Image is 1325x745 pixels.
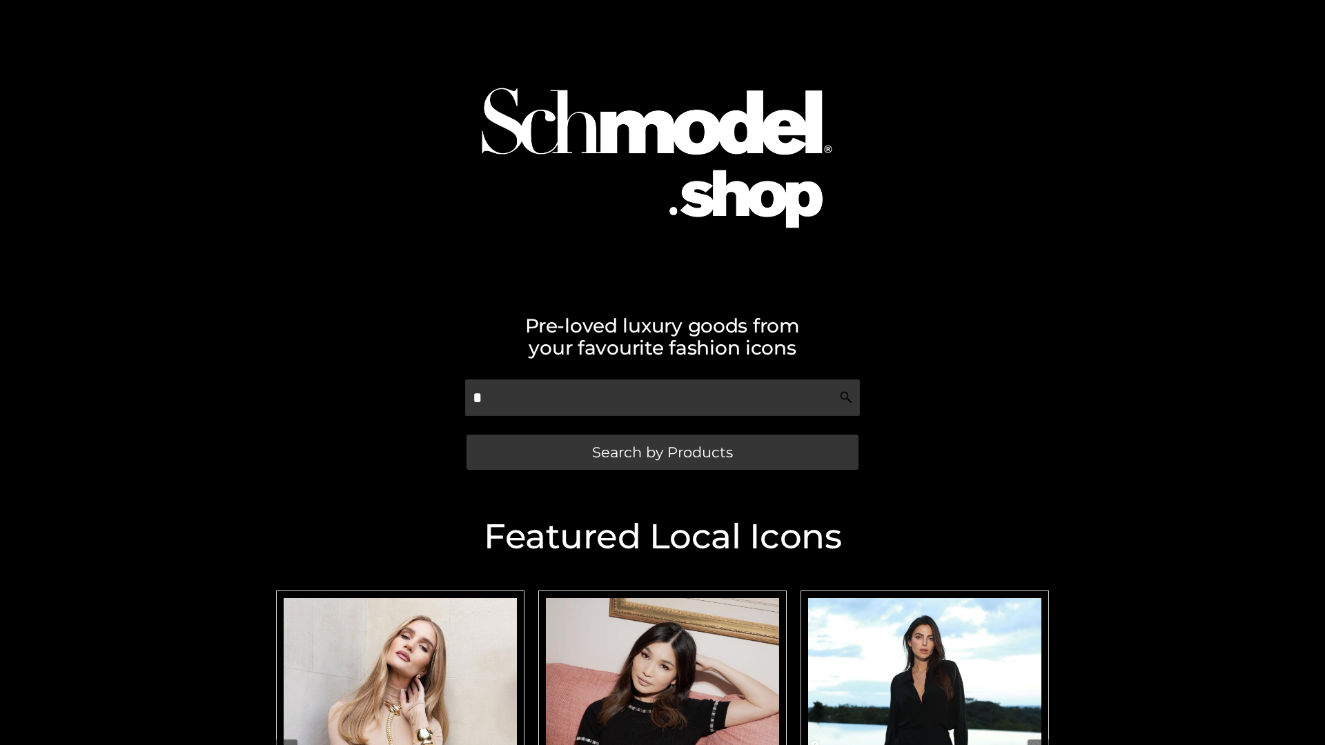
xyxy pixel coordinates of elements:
span: Search by Products [592,445,733,459]
h2: Pre-loved luxury goods from your favourite fashion icons [269,315,1056,359]
a: Search by Products [467,435,858,470]
img: Search Icon [839,390,853,404]
h2: Featured Local Icons​ [269,519,1056,554]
